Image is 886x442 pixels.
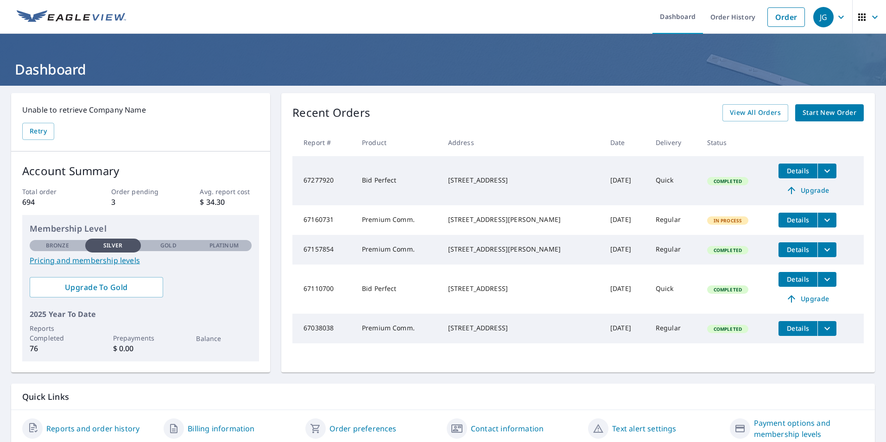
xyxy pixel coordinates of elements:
td: [DATE] [603,156,648,205]
a: Upgrade To Gold [30,277,163,297]
a: Payment options and membership levels [754,417,864,440]
a: Upgrade [778,291,836,306]
td: Premium Comm. [354,235,441,265]
td: [DATE] [603,265,648,314]
p: Bronze [46,241,69,250]
td: [DATE] [603,235,648,265]
td: 67110700 [292,265,354,314]
td: Premium Comm. [354,314,441,343]
p: 694 [22,196,82,208]
td: 67277920 [292,156,354,205]
td: Quick [648,156,700,205]
p: 76 [30,343,85,354]
p: Balance [196,334,252,343]
span: In Process [708,217,748,224]
span: Details [784,275,812,284]
span: Details [784,324,812,333]
p: 3 [111,196,171,208]
td: Regular [648,205,700,235]
span: Completed [708,178,747,184]
th: Report # [292,129,354,156]
td: Regular [648,314,700,343]
p: Avg. report cost [200,187,259,196]
a: Order [767,7,805,27]
td: Regular [648,235,700,265]
td: [DATE] [603,314,648,343]
span: View All Orders [730,107,781,119]
p: 2025 Year To Date [30,309,252,320]
p: Account Summary [22,163,259,179]
td: [DATE] [603,205,648,235]
h1: Dashboard [11,60,875,79]
th: Date [603,129,648,156]
a: Text alert settings [612,423,676,434]
p: Order pending [111,187,171,196]
span: Details [784,245,812,254]
span: Completed [708,326,747,332]
th: Product [354,129,441,156]
img: EV Logo [17,10,126,24]
span: Completed [708,286,747,293]
button: filesDropdownBtn-67277920 [817,164,836,178]
div: [STREET_ADDRESS] [448,176,595,185]
td: Quick [648,265,700,314]
button: filesDropdownBtn-67110700 [817,272,836,287]
a: Start New Order [795,104,864,121]
a: View All Orders [722,104,788,121]
a: Pricing and membership levels [30,255,252,266]
div: [STREET_ADDRESS] [448,323,595,333]
p: Reports Completed [30,323,85,343]
p: Recent Orders [292,104,370,121]
p: $ 0.00 [113,343,169,354]
td: Premium Comm. [354,205,441,235]
td: 67038038 [292,314,354,343]
span: Upgrade [784,293,831,304]
td: Bid Perfect [354,265,441,314]
td: 67160731 [292,205,354,235]
button: filesDropdownBtn-67157854 [817,242,836,257]
a: Billing information [188,423,254,434]
p: Gold [160,241,176,250]
div: [STREET_ADDRESS][PERSON_NAME] [448,215,595,224]
button: filesDropdownBtn-67160731 [817,213,836,227]
span: Details [784,166,812,175]
span: Completed [708,247,747,253]
p: Unable to retrieve Company Name [22,104,259,115]
p: Prepayments [113,333,169,343]
span: Upgrade [784,185,831,196]
button: detailsBtn-67157854 [778,242,817,257]
div: [STREET_ADDRESS] [448,284,595,293]
p: $ 34.30 [200,196,259,208]
p: Quick Links [22,391,864,403]
th: Address [441,129,603,156]
th: Delivery [648,129,700,156]
span: Retry [30,126,47,137]
a: Upgrade [778,183,836,198]
button: filesDropdownBtn-67038038 [817,321,836,336]
button: detailsBtn-67110700 [778,272,817,287]
p: Membership Level [30,222,252,235]
button: Retry [22,123,54,140]
td: 67157854 [292,235,354,265]
p: Total order [22,187,82,196]
div: JG [813,7,834,27]
p: Silver [103,241,123,250]
button: detailsBtn-67038038 [778,321,817,336]
span: Details [784,215,812,224]
p: Platinum [209,241,239,250]
a: Contact information [471,423,544,434]
a: Reports and order history [46,423,139,434]
a: Order preferences [329,423,397,434]
div: [STREET_ADDRESS][PERSON_NAME] [448,245,595,254]
span: Start New Order [803,107,856,119]
th: Status [700,129,772,156]
span: Upgrade To Gold [37,282,156,292]
button: detailsBtn-67277920 [778,164,817,178]
td: Bid Perfect [354,156,441,205]
button: detailsBtn-67160731 [778,213,817,227]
